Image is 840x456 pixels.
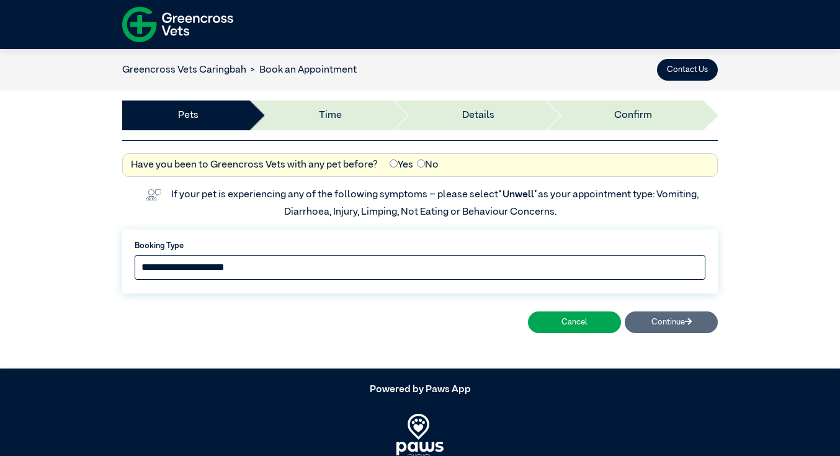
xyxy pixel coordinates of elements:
span: “Unwell” [498,190,538,200]
nav: breadcrumb [122,63,357,78]
label: No [417,158,439,172]
a: Greencross Vets Caringbah [122,65,246,75]
img: vet [141,185,165,205]
a: Pets [178,108,199,123]
input: No [417,159,425,168]
label: If your pet is experiencing any of the following symptoms – please select as your appointment typ... [171,190,700,217]
h5: Powered by Paws App [122,384,718,396]
label: Yes [390,158,413,172]
input: Yes [390,159,398,168]
label: Booking Type [135,240,705,252]
label: Have you been to Greencross Vets with any pet before? [131,158,378,172]
img: f-logo [122,3,233,46]
button: Cancel [528,311,621,333]
li: Book an Appointment [246,63,357,78]
button: Contact Us [657,59,718,81]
